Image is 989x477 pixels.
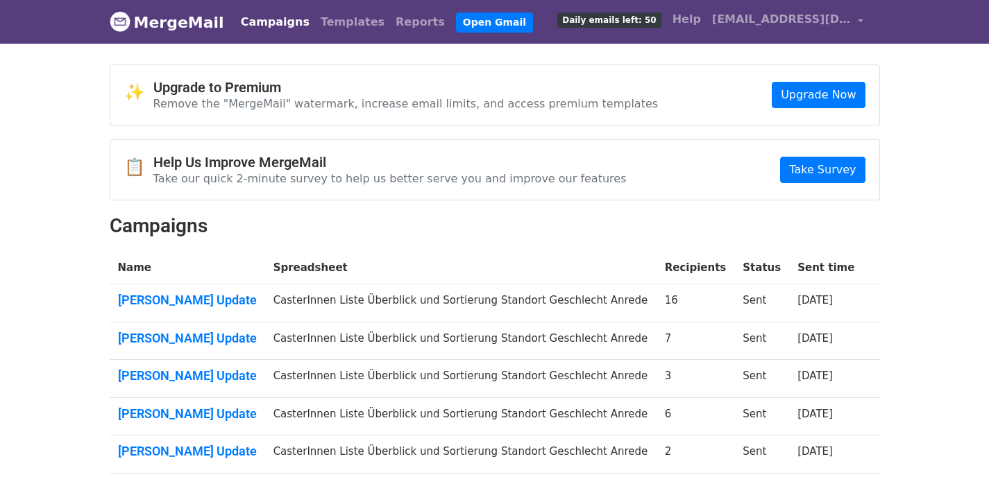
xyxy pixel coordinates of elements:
td: 16 [657,284,735,322]
a: Templates [315,8,390,36]
a: [DATE] [797,445,833,458]
h4: Help Us Improve MergeMail [153,154,627,171]
td: 3 [657,360,735,398]
td: 6 [657,397,735,435]
td: Sent [734,284,789,322]
a: [DATE] [797,294,833,306]
td: CasterInnen Liste Überblick und Sortierung Standort Geschlecht Anrede [265,284,657,322]
td: Sent [734,435,789,474]
a: [PERSON_NAME] Update [118,444,257,459]
a: MergeMail [110,8,224,37]
a: [PERSON_NAME] Update [118,331,257,346]
td: CasterInnen Liste Überblick und Sortierung Standort Geschlecht Anrede [265,360,657,398]
span: ✨ [124,83,153,103]
span: Daily emails left: 50 [557,12,661,28]
th: Spreadsheet [265,252,657,284]
th: Sent time [789,252,863,284]
a: [EMAIL_ADDRESS][DOMAIN_NAME] [707,6,869,38]
a: Help [667,6,707,33]
th: Recipients [657,252,735,284]
h4: Upgrade to Premium [153,79,659,96]
td: CasterInnen Liste Überblick und Sortierung Standort Geschlecht Anrede [265,322,657,360]
td: 7 [657,322,735,360]
a: [PERSON_NAME] Update [118,406,257,422]
a: Open Gmail [456,12,533,33]
span: [EMAIL_ADDRESS][DOMAIN_NAME] [712,11,851,28]
a: Campaigns [235,8,315,36]
h2: Campaigns [110,214,880,238]
a: Reports [390,8,450,36]
a: [DATE] [797,332,833,345]
td: Sent [734,360,789,398]
a: Upgrade Now [772,82,865,108]
a: [PERSON_NAME] Update [118,368,257,383]
a: Daily emails left: 50 [552,6,666,33]
td: CasterInnen Liste Überblick und Sortierung Standort Geschlecht Anrede [265,397,657,435]
a: Take Survey [780,157,865,183]
img: MergeMail logo [110,11,130,32]
th: Name [110,252,265,284]
a: [DATE] [797,408,833,420]
p: Take our quick 2-minute survey to help us better serve you and improve our features [153,171,627,186]
td: Sent [734,397,789,435]
p: Remove the "MergeMail" watermark, increase email limits, and access premium templates [153,96,659,111]
td: 2 [657,435,735,474]
td: CasterInnen Liste Überblick und Sortierung Standort Geschlecht Anrede [265,435,657,474]
td: Sent [734,322,789,360]
a: [DATE] [797,370,833,382]
a: [PERSON_NAME] Update [118,293,257,308]
th: Status [734,252,789,284]
span: 📋 [124,157,153,177]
